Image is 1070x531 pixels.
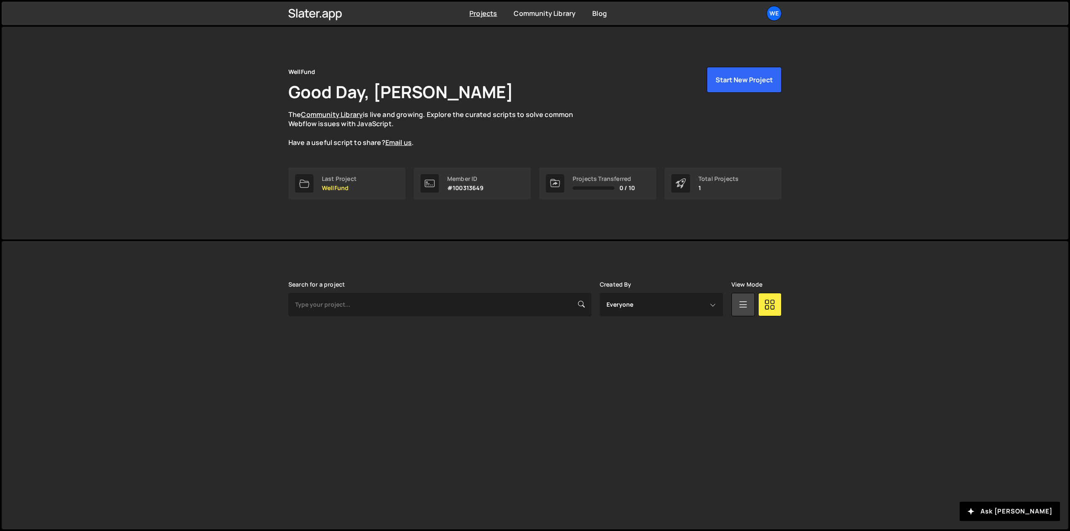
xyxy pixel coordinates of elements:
[767,6,782,21] a: We
[573,175,635,182] div: Projects Transferred
[698,175,739,182] div: Total Projects
[447,185,484,191] p: #100313649
[600,281,632,288] label: Created By
[960,502,1060,521] button: Ask [PERSON_NAME]
[288,293,591,316] input: Type your project...
[385,138,412,147] a: Email us
[288,168,405,199] a: Last Project WellFund
[731,281,762,288] label: View Mode
[301,110,363,119] a: Community Library
[322,175,357,182] div: Last Project
[592,9,607,18] a: Blog
[619,185,635,191] span: 0 / 10
[288,110,589,147] p: The is live and growing. Explore the curated scripts to solve common Webflow issues with JavaScri...
[288,67,315,77] div: WellFund
[514,9,576,18] a: Community Library
[288,80,513,103] h1: Good Day, [PERSON_NAME]
[288,281,345,288] label: Search for a project
[698,185,739,191] p: 1
[707,67,782,93] button: Start New Project
[469,9,497,18] a: Projects
[322,185,357,191] p: WellFund
[447,175,484,182] div: Member ID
